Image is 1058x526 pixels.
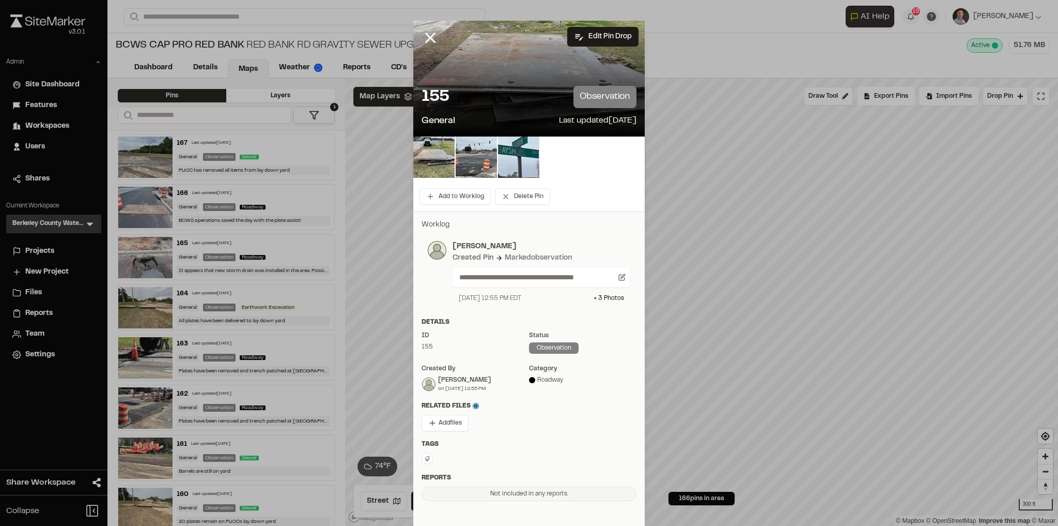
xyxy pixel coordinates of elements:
div: Tags [422,440,636,449]
img: file [456,137,497,178]
button: Delete Pin [495,188,550,205]
div: [PERSON_NAME] [438,375,491,385]
img: file [498,137,539,178]
p: Worklog [422,219,636,231]
p: Last updated [DATE] [559,114,636,128]
div: on [DATE] 12:55 PM [438,385,491,393]
div: Created Pin [453,252,493,264]
div: Status [529,331,636,340]
span: Related Files [422,401,479,411]
img: photo [428,241,446,260]
div: observation [529,342,579,354]
div: category [529,364,636,373]
span: Add files [439,418,462,428]
div: 155 [422,342,529,352]
p: General [422,114,455,128]
img: file [413,137,455,178]
div: Roadway [529,375,636,385]
div: + 3 Photo s [594,294,624,303]
button: Add to Worklog [419,188,491,205]
p: [PERSON_NAME] [453,241,630,252]
button: Addfiles [422,415,469,431]
div: Created by [422,364,529,373]
div: Details [422,318,636,327]
div: [DATE] 12:55 PM EDT [459,294,521,303]
img: Micah Trembath [422,378,435,391]
p: 155 [422,87,449,108]
div: Reports [422,473,636,483]
p: observation [573,86,636,108]
button: Edit Tags [422,453,433,464]
div: Marked observation [505,252,572,264]
div: ID [422,331,529,340]
div: Not included in any reports. [422,487,636,501]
